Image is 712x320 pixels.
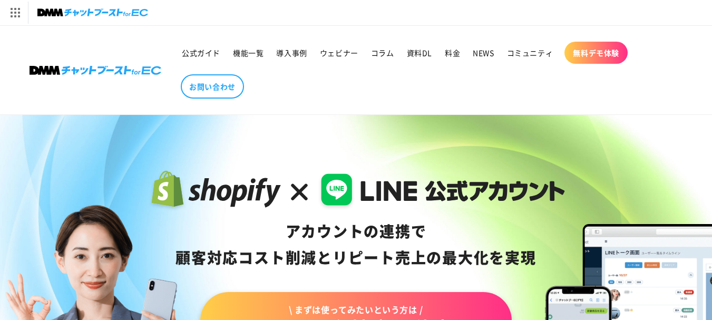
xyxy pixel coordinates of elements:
span: 資料DL [407,48,432,57]
a: 機能一覧 [227,42,270,64]
a: 料金 [438,42,466,64]
a: 資料DL [401,42,438,64]
span: コラム [371,48,394,57]
span: ウェビナー [320,48,358,57]
img: 株式会社DMM Boost [30,66,161,75]
a: 無料デモ体験 [564,42,628,64]
span: 公式ガイド [182,48,220,57]
span: 導入事例 [276,48,307,57]
img: チャットブーストforEC [37,5,148,20]
a: コラム [365,42,401,64]
span: 無料デモ体験 [573,48,619,57]
a: NEWS [466,42,500,64]
a: 公式ガイド [175,42,227,64]
a: ウェビナー [314,42,365,64]
span: お問い合わせ [189,82,236,91]
span: コミュニティ [507,48,553,57]
a: コミュニティ [501,42,560,64]
a: 導入事例 [270,42,313,64]
span: \ まずは使ってみたいという方は / [232,304,480,315]
span: 機能一覧 [233,48,264,57]
img: サービス [2,2,28,24]
span: NEWS [473,48,494,57]
a: お問い合わせ [181,74,244,99]
div: アカウントの連携で 顧客対応コスト削減と リピート売上の 最大化を実現 [147,218,565,271]
span: 料金 [445,48,460,57]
